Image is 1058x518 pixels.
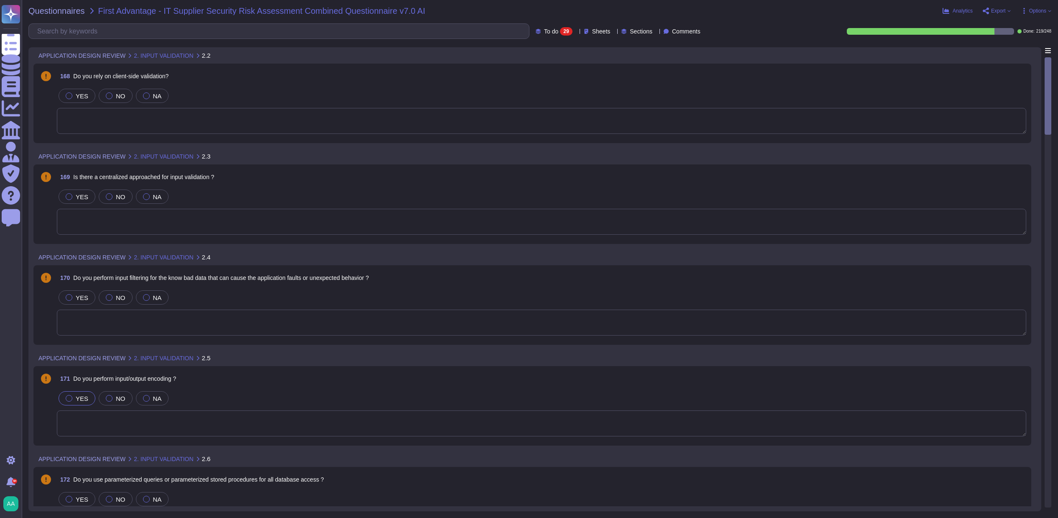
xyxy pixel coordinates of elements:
span: 172 [57,477,70,482]
span: NA [153,92,162,100]
span: 219 / 248 [1036,29,1051,33]
span: YES [76,294,88,301]
span: Do you use parameterized queries or parameterized stored procedures for all database access ? [73,476,324,483]
span: 2.2 [202,52,211,59]
span: Sections [630,28,652,34]
span: 2. INPUT VALIDATION [134,355,193,361]
img: user [3,496,18,511]
span: NO [116,395,125,402]
span: Comments [672,28,700,34]
span: APPLICATION DESIGN REVIEW [38,355,125,361]
span: NA [153,193,162,200]
button: Analytics [943,8,973,14]
span: Questionnaires [28,7,85,15]
span: APPLICATION DESIGN REVIEW [38,53,125,59]
span: 2.5 [202,355,211,361]
span: NA [153,496,162,503]
span: Export [991,8,1006,13]
div: 29 [560,27,572,36]
span: 170 [57,275,70,281]
span: NO [116,92,125,100]
span: 168 [57,73,70,79]
span: 169 [57,174,70,180]
span: Options [1029,8,1046,13]
span: To do [544,28,558,34]
span: 171 [57,376,70,382]
span: NO [116,496,125,503]
span: 2.4 [202,254,211,260]
span: Do you perform input filtering for the know bad data that can cause the application faults or une... [73,274,369,281]
span: NA [153,395,162,402]
span: 2. INPUT VALIDATION [134,254,193,260]
span: APPLICATION DESIGN REVIEW [38,456,125,462]
span: 2. INPUT VALIDATION [134,456,193,462]
span: Is there a centralized approached for input validation ? [73,174,214,180]
span: Do you rely on client-side validation? [73,73,169,79]
button: user [2,495,24,513]
span: YES [76,395,88,402]
span: Do you perform input/output encoding ? [73,375,176,382]
span: Sheets [592,28,611,34]
div: 9+ [12,479,17,484]
span: 2. INPUT VALIDATION [134,154,193,159]
span: YES [76,193,88,200]
span: NO [116,193,125,200]
span: APPLICATION DESIGN REVIEW [38,154,125,159]
span: First Advantage - IT Supplier Security Risk Assessment Combined Questionnaire v7.0 AI [98,7,425,15]
span: 2.3 [202,153,211,159]
span: APPLICATION DESIGN REVIEW [38,254,125,260]
span: YES [76,496,88,503]
span: Analytics [953,8,973,13]
span: 2. INPUT VALIDATION [134,53,193,59]
span: 2.6 [202,456,211,462]
span: NA [153,294,162,301]
input: Search by keywords [33,24,529,38]
span: Done: [1023,29,1035,33]
span: NO [116,294,125,301]
span: YES [76,92,88,100]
